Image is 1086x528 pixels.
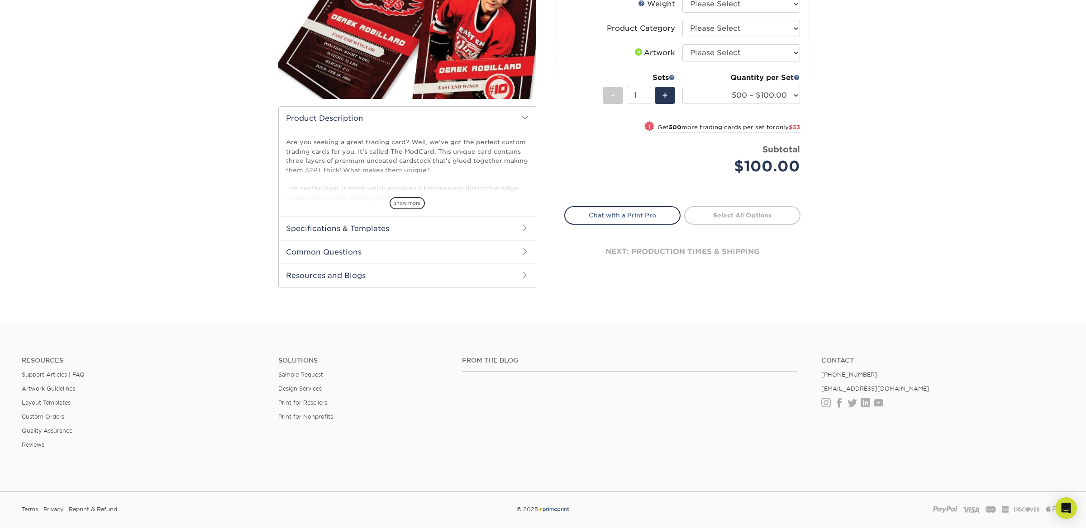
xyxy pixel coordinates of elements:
[22,441,44,448] a: Reviews
[22,427,72,434] a: Quality Assurance
[462,357,797,364] h4: From the Blog
[22,385,75,392] a: Artwork Guidelines
[762,144,800,154] strong: Subtotal
[821,371,877,378] a: [PHONE_NUMBER]
[648,122,651,132] span: !
[278,413,333,420] a: Print for Nonprofits
[603,72,675,83] div: Sets
[278,371,323,378] a: Sample Request
[22,371,85,378] a: Support Articles | FAQ
[821,357,1064,364] a: Contact
[776,124,800,131] span: only
[669,124,681,131] strong: 500
[1055,497,1077,519] div: Open Intercom Messenger
[69,503,117,516] a: Reprint & Refund
[286,137,529,202] p: Are you seeking a great trading card? Well, we've got the perfect custom trading cards for you. I...
[611,89,615,102] span: -
[278,399,327,406] a: Print for Resellers
[633,47,675,58] div: Artwork
[538,506,570,513] img: Primoprint
[22,503,38,516] a: Terms
[607,23,675,34] div: Product Category
[22,413,64,420] a: Custom Orders
[22,399,71,406] a: Layout Templates
[22,357,265,364] h4: Resources
[564,225,800,279] div: next: production times & shipping
[278,385,322,392] a: Design Services
[367,503,719,516] div: © 2025
[279,107,536,130] h2: Product Description
[689,156,800,177] div: $100.00
[278,357,448,364] h4: Solutions
[279,264,536,287] h2: Resources and Blogs
[662,89,668,102] span: +
[564,206,681,224] a: Chat with a Print Pro
[657,124,800,133] small: Get more trading cards per set for
[390,197,425,209] span: show more
[279,240,536,264] h2: Common Questions
[789,124,800,131] span: $53
[821,385,929,392] a: [EMAIL_ADDRESS][DOMAIN_NAME]
[684,206,800,224] a: Select All Options
[43,503,63,516] a: Privacy
[682,72,800,83] div: Quantity per Set
[279,217,536,240] h2: Specifications & Templates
